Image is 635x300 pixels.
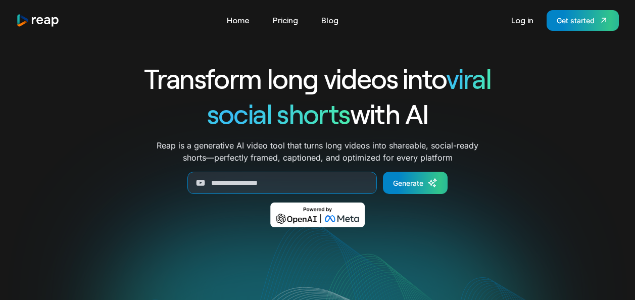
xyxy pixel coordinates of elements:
a: Home [222,12,255,28]
form: Generate Form [108,172,528,194]
a: Log in [506,12,539,28]
p: Reap is a generative AI video tool that turns long videos into shareable, social-ready shorts—per... [157,139,478,164]
a: Get started [547,10,619,31]
h1: Transform long videos into [108,61,528,96]
h1: with AI [108,96,528,131]
img: reap logo [16,14,60,27]
div: Generate [393,178,423,188]
a: Pricing [268,12,303,28]
a: home [16,14,60,27]
img: Powered by OpenAI & Meta [270,203,365,227]
span: social shorts [207,97,350,130]
div: Get started [557,15,595,26]
a: Generate [383,172,448,194]
a: Blog [316,12,344,28]
span: viral [446,62,491,94]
